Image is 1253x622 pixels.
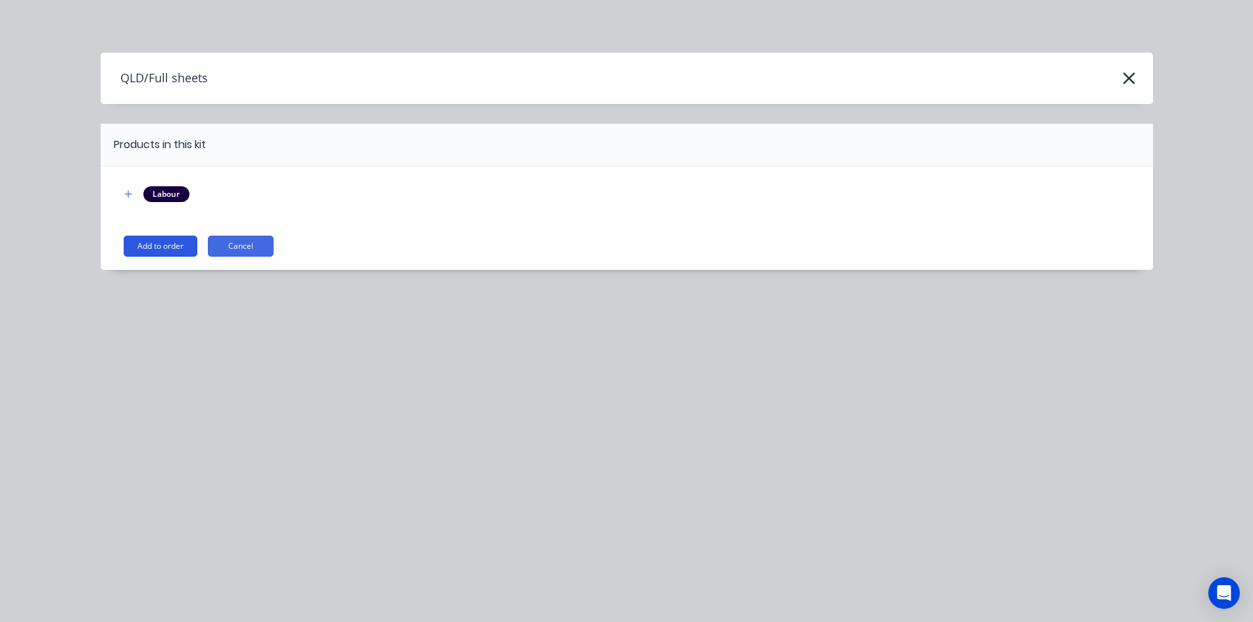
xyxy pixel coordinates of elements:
[114,137,206,153] div: Products in this kit
[1208,577,1240,609] div: Open Intercom Messenger
[208,236,274,257] button: Cancel
[143,186,189,202] div: Labour
[101,66,208,91] h4: QLD/Full sheets
[124,236,197,257] button: Add to order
